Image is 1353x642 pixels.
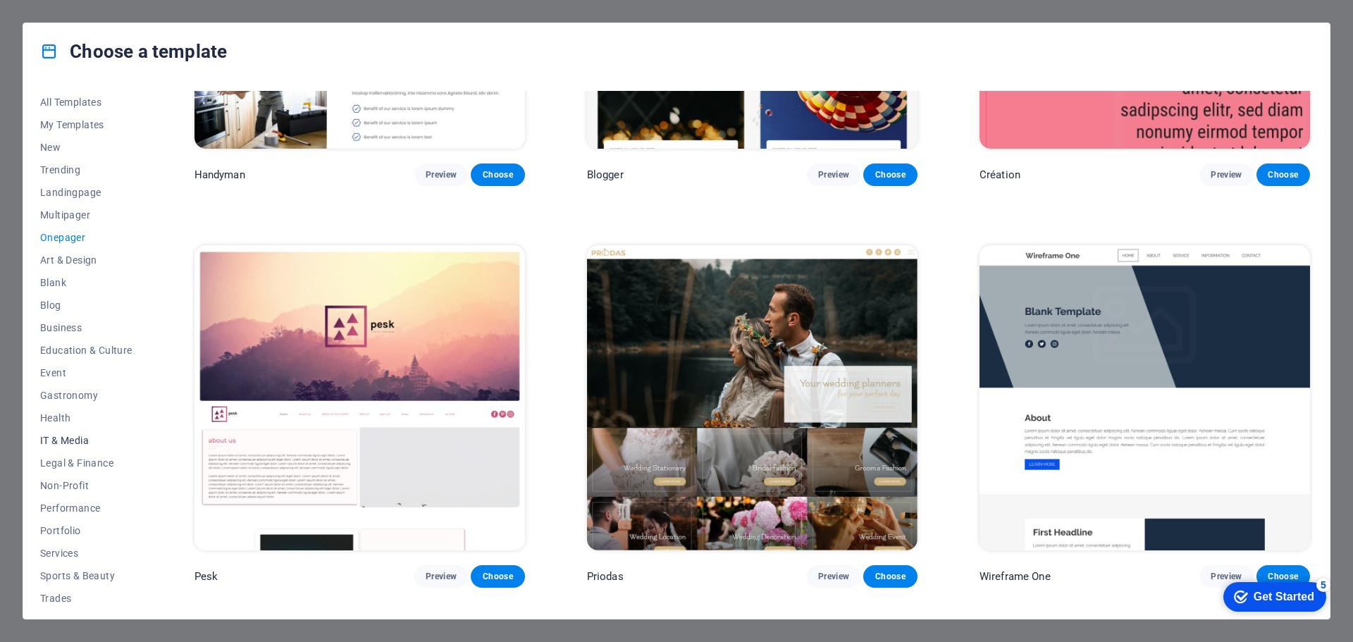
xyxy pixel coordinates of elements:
span: My Templates [40,119,132,130]
button: Preview [1199,163,1253,186]
span: Preview [1211,571,1242,582]
button: Legal & Finance [40,452,132,474]
div: Get Started 5 items remaining, 0% complete [11,7,114,37]
span: Performance [40,502,132,514]
span: All Templates [40,97,132,108]
span: Blank [40,277,132,288]
img: Wireframe One [980,245,1310,550]
button: All Templates [40,91,132,113]
p: Handyman [194,168,245,182]
button: Choose [1256,163,1310,186]
button: Blank [40,271,132,294]
p: Wireframe One [980,569,1051,584]
span: IT & Media [40,435,132,446]
span: Trades [40,593,132,604]
p: Pesk [194,569,218,584]
span: Event [40,367,132,378]
span: Choose [1268,169,1299,180]
button: Onepager [40,226,132,249]
button: Trades [40,587,132,610]
button: Business [40,316,132,339]
span: Sports & Beauty [40,570,132,581]
span: Non-Profit [40,480,132,491]
button: Choose [863,565,917,588]
button: Performance [40,497,132,519]
div: 5 [104,3,118,17]
span: Portfolio [40,525,132,536]
span: Preview [1211,169,1242,180]
button: Preview [807,565,860,588]
button: Preview [414,565,468,588]
span: Blog [40,300,132,311]
p: Création [980,168,1020,182]
button: Landingpage [40,181,132,204]
button: Sports & Beauty [40,564,132,587]
span: Business [40,322,132,333]
span: Trending [40,164,132,175]
span: New [40,142,132,153]
div: Get Started [42,16,102,28]
button: Services [40,542,132,564]
button: Choose [863,163,917,186]
span: Services [40,548,132,559]
button: Preview [414,163,468,186]
button: Preview [1199,565,1253,588]
span: Choose [875,169,906,180]
button: New [40,136,132,159]
span: Health [40,412,132,424]
span: Choose [875,571,906,582]
button: Non-Profit [40,474,132,497]
button: Portfolio [40,519,132,542]
button: Art & Design [40,249,132,271]
span: Multipager [40,209,132,221]
span: Preview [818,571,849,582]
button: Choose [471,565,524,588]
button: My Templates [40,113,132,136]
button: Choose [471,163,524,186]
button: Education & Culture [40,339,132,362]
p: Priodas [587,569,624,584]
button: Event [40,362,132,384]
button: IT & Media [40,429,132,452]
h4: Choose a template [40,40,227,63]
img: Pesk [194,245,525,550]
button: Choose [1256,565,1310,588]
span: Choose [482,169,513,180]
span: Gastronomy [40,390,132,401]
button: Preview [807,163,860,186]
span: Art & Design [40,254,132,266]
button: Trending [40,159,132,181]
p: Blogger [587,168,624,182]
button: Health [40,407,132,429]
button: Gastronomy [40,384,132,407]
span: Preview [818,169,849,180]
img: Priodas [587,245,918,550]
span: Education & Culture [40,345,132,356]
span: Choose [482,571,513,582]
span: Legal & Finance [40,457,132,469]
span: Landingpage [40,187,132,198]
button: Blog [40,294,132,316]
button: Multipager [40,204,132,226]
span: Preview [426,169,457,180]
span: Choose [1268,571,1299,582]
span: Onepager [40,232,132,243]
span: Preview [426,571,457,582]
